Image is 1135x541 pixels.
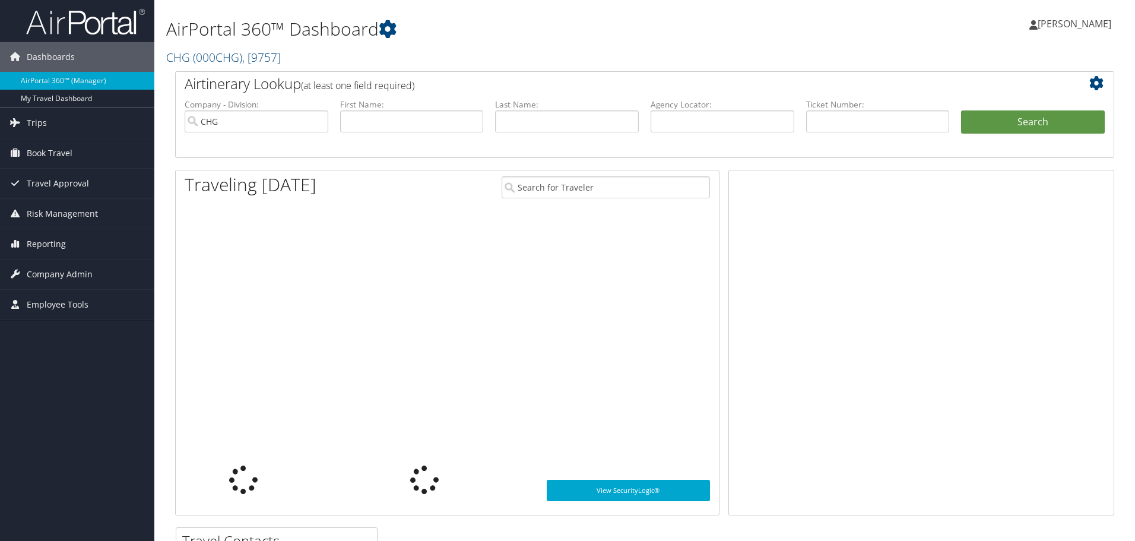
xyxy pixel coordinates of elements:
[547,480,710,501] a: View SecurityLogic®
[27,229,66,259] span: Reporting
[185,172,316,197] h1: Traveling [DATE]
[1038,17,1111,30] span: [PERSON_NAME]
[27,138,72,168] span: Book Travel
[651,99,794,110] label: Agency Locator:
[166,49,281,65] a: CHG
[1029,6,1123,42] a: [PERSON_NAME]
[27,260,93,289] span: Company Admin
[185,74,1026,94] h2: Airtinerary Lookup
[193,49,242,65] span: ( 000CHG )
[27,169,89,198] span: Travel Approval
[27,42,75,72] span: Dashboards
[242,49,281,65] span: , [ 9757 ]
[185,99,328,110] label: Company - Division:
[27,290,88,319] span: Employee Tools
[340,99,484,110] label: First Name:
[495,99,639,110] label: Last Name:
[26,8,145,36] img: airportal-logo.png
[806,99,950,110] label: Ticket Number:
[27,199,98,229] span: Risk Management
[166,17,804,42] h1: AirPortal 360™ Dashboard
[502,176,710,198] input: Search for Traveler
[301,79,414,92] span: (at least one field required)
[961,110,1105,134] button: Search
[27,108,47,138] span: Trips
